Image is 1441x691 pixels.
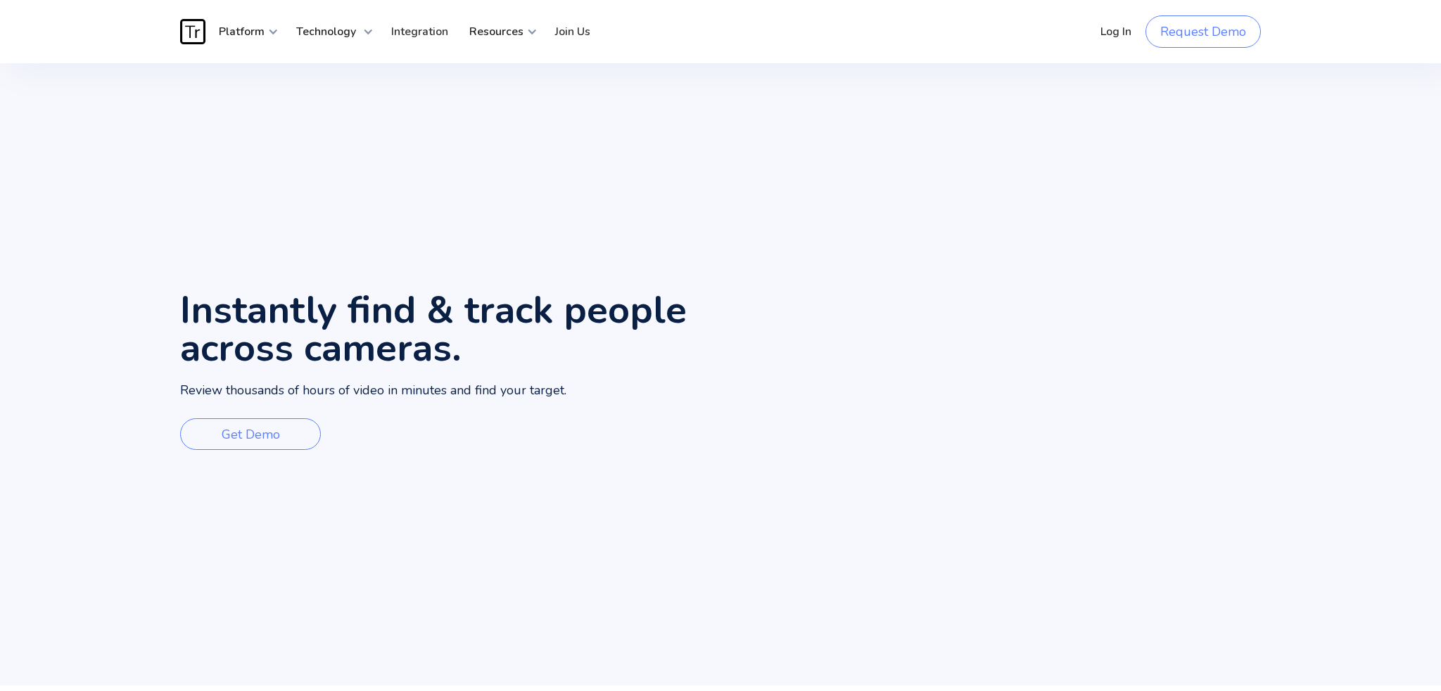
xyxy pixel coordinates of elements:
p: Review thousands of hours of video in minutes and find your target. [180,381,566,401]
a: home [180,19,208,44]
a: Log In [1090,11,1142,53]
strong: Resources [469,24,523,39]
div: Resources [459,11,538,53]
a: Request Demo [1145,15,1261,48]
img: Traces Logo [180,19,205,44]
a: Integration [381,11,459,53]
strong: Technology [296,24,356,39]
a: Join Us [545,11,601,53]
strong: Platform [219,24,265,39]
div: Platform [208,11,279,53]
strong: Instantly find & track people across cameras. [180,284,687,374]
div: Technology [286,11,374,53]
a: Get Demo [180,418,321,450]
video: Your browser does not support the video tag. [720,63,1441,685]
